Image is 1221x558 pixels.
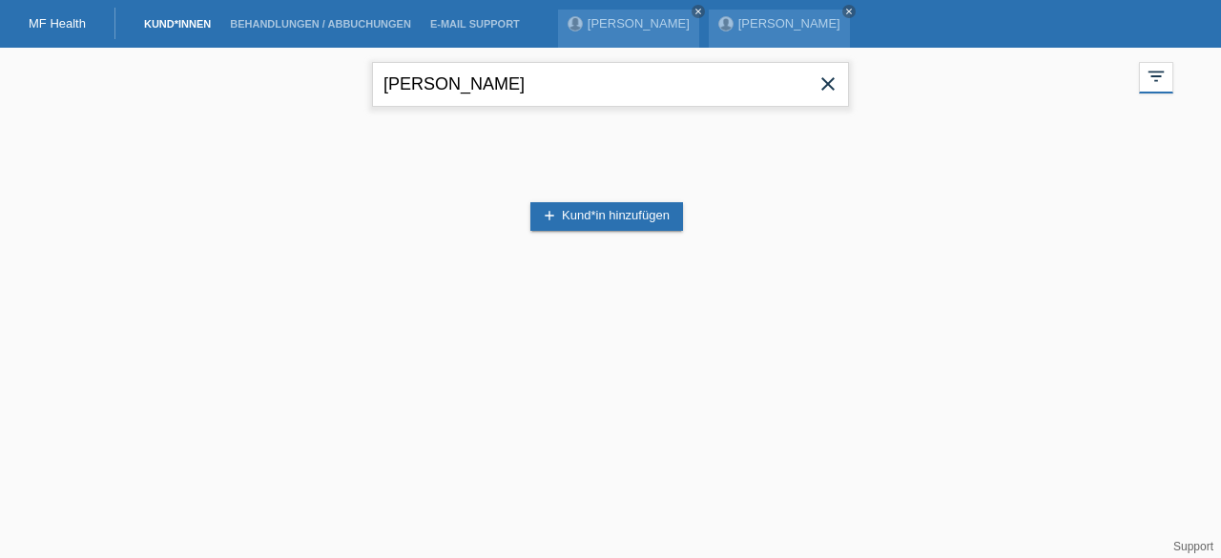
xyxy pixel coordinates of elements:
[135,18,220,30] a: Kund*innen
[542,208,557,223] i: add
[844,7,854,16] i: close
[220,18,421,30] a: Behandlungen / Abbuchungen
[693,7,703,16] i: close
[372,62,849,107] input: Suche...
[1146,66,1167,87] i: filter_list
[738,16,840,31] a: [PERSON_NAME]
[842,5,856,18] a: close
[692,5,705,18] a: close
[817,72,839,95] i: close
[1173,540,1213,553] a: Support
[421,18,529,30] a: E-Mail Support
[588,16,690,31] a: [PERSON_NAME]
[29,16,86,31] a: MF Health
[530,202,683,231] a: addKund*in hinzufügen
